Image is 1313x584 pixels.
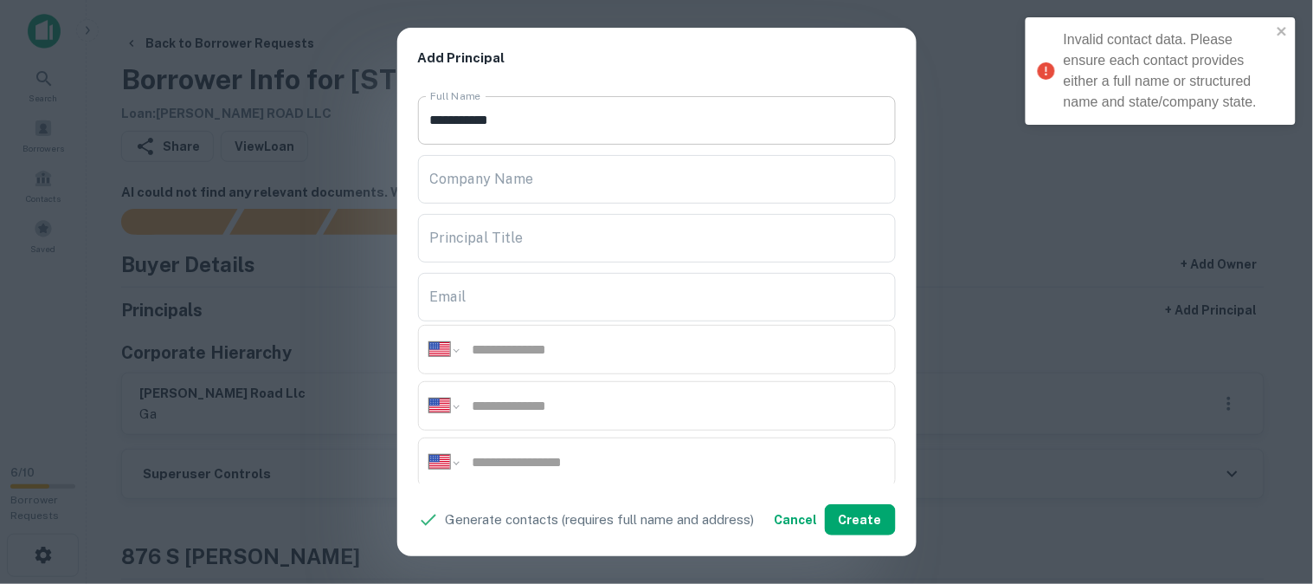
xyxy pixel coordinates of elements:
button: Cancel [768,504,825,535]
label: Full Name [430,88,481,103]
iframe: Chat Widget [1226,445,1313,529]
button: Create [825,504,896,535]
p: Generate contacts (requires full name and address) [446,509,755,530]
button: close [1277,24,1289,41]
div: Invalid contact data. Please ensure each contact provides either a full name or structured name a... [1064,29,1271,113]
h2: Add Principal [397,28,917,89]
